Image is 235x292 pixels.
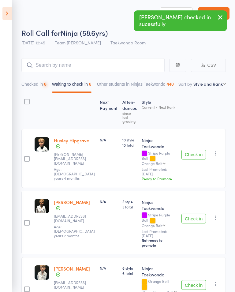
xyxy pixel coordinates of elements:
[54,224,95,238] span: Age: [DEMOGRAPHIC_DATA] years 2 months
[122,111,137,123] div: since last grading
[100,265,117,271] div: N/A
[21,79,47,93] button: Checked in6
[193,81,223,87] div: Style and Rank
[181,214,206,223] button: Check in
[97,79,174,93] button: Other students in Ninjas Taekwondo440
[55,39,101,46] span: Team [PERSON_NAME]
[21,39,45,46] span: [DATE] 12:45
[122,271,137,276] span: 6 total
[35,199,49,213] img: image1731117677.png
[122,265,137,271] span: 6 style
[52,79,91,93] button: Waiting to check in6
[100,137,117,142] div: N/A
[89,82,91,87] div: 6
[142,199,177,211] div: Ninjas Taekwondo
[142,161,162,165] div: Orange Belt
[142,265,177,278] div: Ninjas Taekwondo
[110,39,146,46] span: Taekwondo Room
[142,137,177,149] div: Ninjas Taekwondo
[142,151,177,165] div: Stripe Purple Belt
[181,150,206,159] button: Check in
[54,280,94,289] small: tarynyoung6@gmail.com
[54,152,94,165] small: jenna@hungryworkshop.com.au
[142,229,177,238] small: Last Promoted: [DATE]
[35,137,49,152] img: image1722655507.png
[122,204,137,209] span: 3 total
[142,176,177,181] div: Ready to Promote
[120,96,139,126] div: Atten­dances
[54,265,90,272] a: [PERSON_NAME]
[167,82,174,87] div: 440
[61,28,108,38] span: Ninja (5&6yrs)
[122,137,137,142] span: 10 style
[44,82,47,87] div: 6
[122,199,137,204] span: 3 style
[134,10,227,31] div: [PERSON_NAME] checked in sucessfully
[122,142,137,148] span: 10 total
[142,238,177,248] div: Not ready to promote
[54,167,95,181] span: Age: [DEMOGRAPHIC_DATA] years 4 months
[100,199,117,204] div: N/A
[35,265,49,280] img: image1722655482.png
[142,167,177,176] small: Last Promoted: [DATE]
[21,58,165,72] input: Search by name
[142,223,162,227] div: Orange Belt
[97,96,120,126] div: Next Payment
[54,214,94,223] small: adriandoohan@gmail.com
[54,199,90,205] a: [PERSON_NAME]
[181,280,206,290] button: Check in
[178,81,192,87] label: Sort by
[21,28,61,38] span: Roll Call for
[139,96,179,126] div: Style
[191,59,226,72] button: CSV
[142,213,177,227] div: Stripe Purple Belt
[54,137,89,144] a: Huxley Hipgrave
[198,7,229,20] a: Exit roll call
[142,105,177,109] div: Current / Next Rank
